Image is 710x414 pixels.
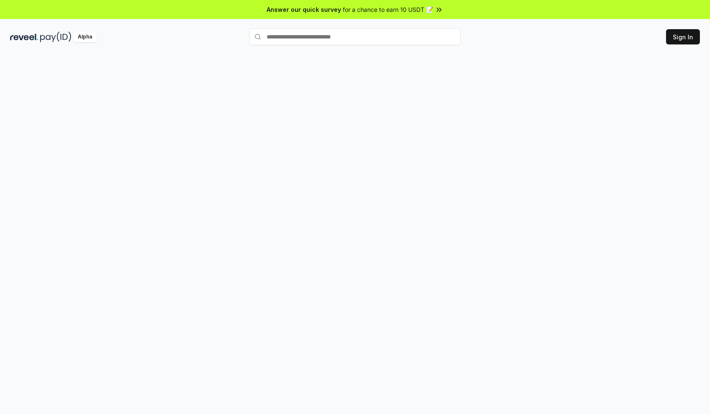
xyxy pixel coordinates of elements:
[666,29,700,44] button: Sign In
[40,32,71,42] img: pay_id
[343,5,433,14] span: for a chance to earn 10 USDT 📝
[73,32,97,42] div: Alpha
[267,5,341,14] span: Answer our quick survey
[10,32,38,42] img: reveel_dark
